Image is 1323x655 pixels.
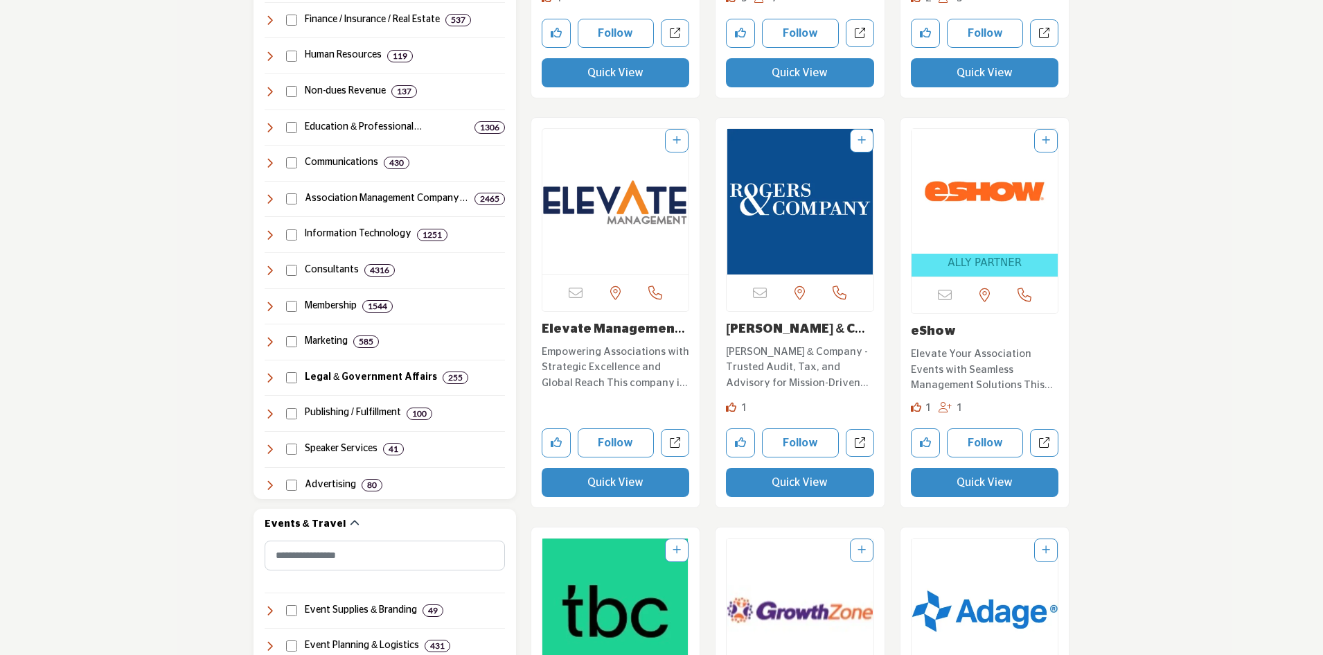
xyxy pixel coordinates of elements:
input: Select Association Management Company (AMC) checkbox [286,193,297,204]
span: 1 [741,403,747,413]
h3: Rogers & Company PLLC [726,322,874,338]
div: 100 Results For Publishing / Fulfillment [407,408,432,420]
div: 1306 Results For Education & Professional Development [474,121,505,134]
b: 41 [389,444,398,454]
button: Quick View [542,468,690,497]
a: Add To List [1042,136,1050,146]
h4: Communications: Services for messaging, public relations, video production, webinars, and content... [305,156,378,170]
b: 585 [359,337,373,347]
b: 430 [389,158,404,168]
input: Select Advertising checkbox [286,480,297,491]
b: 537 [451,15,465,25]
button: Follow [762,19,839,48]
input: Select Membership checkbox [286,301,297,312]
b: 255 [448,373,463,383]
h4: Speaker Services: Expert speakers, coaching, and leadership development programs, along with spea... [305,442,378,456]
a: Open rogers-company-pllc in new tab [846,429,874,457]
div: 2465 Results For Association Management Company (AMC) [474,193,505,205]
a: Elevate Your Association Events with Seamless Management Solutions This company specializes in pr... [911,343,1059,394]
div: 1251 Results For Information Technology [417,229,447,241]
input: Select Event Planning & Logistics checkbox [286,640,297,652]
b: 1306 [480,123,499,132]
span: ALLY PARTNER [948,255,1022,271]
div: 1544 Results For Membership [362,300,393,313]
input: Search Category [265,541,505,570]
h3: Elevate Management Company [542,322,690,338]
h4: Event Supplies & Branding: Customized event materials such as badges, branded merchandise, lanyar... [305,604,417,618]
img: eShow [912,129,1058,254]
span: 1 [957,403,963,413]
a: Add To List [858,545,866,555]
div: 430 Results For Communications [384,157,409,169]
div: Followers [939,401,963,417]
b: 80 [367,480,377,490]
h4: Non-dues Revenue: Programs like affinity partnerships, sponsorships, and other revenue-generating... [305,85,386,98]
a: Add To List [673,136,681,146]
div: 255 Results For Legal & Government Affairs [443,372,468,384]
a: Add To List [1042,545,1050,555]
b: 2465 [480,194,499,204]
div: 49 Results For Event Supplies & Branding [423,604,443,617]
a: Open Listing in new tab [542,129,689,274]
h3: eShow [911,324,1059,340]
h4: Education & Professional Development: Training, certification, career development, and learning s... [305,121,469,134]
input: Select Communications checkbox [286,157,297,168]
img: Rogers & Company PLLC [727,129,873,274]
input: Select Consultants checkbox [286,265,297,276]
h4: Consultants: Expert guidance across various areas, including technology, marketing, leadership, f... [305,263,359,277]
a: Elevate Management C... [542,323,685,351]
img: Elevate Management Company [542,129,689,274]
a: Open eshow in new tab [1030,429,1058,457]
i: Like [726,402,736,412]
p: Elevate Your Association Events with Seamless Management Solutions This company specializes in pr... [911,347,1059,394]
h4: Information Technology: Technology solutions, including software, cybersecurity, cloud computing,... [305,227,411,241]
h2: Events & Travel [265,518,346,532]
div: 119 Results For Human Resources [387,50,413,62]
b: 1544 [368,302,387,311]
button: Like company [542,19,571,48]
button: Like company [911,428,940,457]
a: Open Listing in new tab [727,129,873,274]
p: Empowering Associations with Strategic Excellence and Global Reach This company is a leading prov... [542,344,690,392]
input: Select Education & Professional Development checkbox [286,122,297,133]
h4: Finance / Insurance / Real Estate: Financial management, accounting, insurance, banking, payroll,... [305,13,440,27]
input: Select Publishing / Fulfillment checkbox [286,408,297,419]
button: Quick View [911,58,1059,87]
input: Select Information Technology checkbox [286,229,297,241]
button: Like company [542,428,571,457]
input: Select Speaker Services checkbox [286,444,297,455]
button: Quick View [542,58,690,87]
button: Quick View [726,58,874,87]
a: Open asae-business-solutions in new tab [1030,19,1058,48]
button: Like company [726,428,755,457]
div: 431 Results For Event Planning & Logistics [425,640,450,652]
span: 1 [925,403,932,413]
a: Open elevate-management-company in new tab [661,429,689,457]
b: 431 [430,641,445,651]
input: Select Non-dues Revenue checkbox [286,86,297,97]
h4: Legal & Government Affairs: Legal services, advocacy, lobbying, and government relations to suppo... [305,371,437,385]
button: Like company [726,19,755,48]
b: 119 [393,51,407,61]
h4: Advertising: Agencies, services, and promotional products that help organizations enhance brand v... [305,478,356,492]
input: Select Event Supplies & Branding checkbox [286,605,297,616]
b: 100 [412,409,427,419]
div: 4316 Results For Consultants [364,264,395,277]
div: 137 Results For Non-dues Revenue [391,85,417,98]
h4: Publishing / Fulfillment: Solutions for creating, distributing, and managing publications, direct... [305,406,401,420]
p: [PERSON_NAME] & Company - Trusted Audit, Tax, and Advisory for Mission-Driven Organizations At [P... [726,344,874,392]
div: 41 Results For Speaker Services [383,443,404,455]
h4: Membership: Services and strategies for member engagement, retention, communication, and research... [305,299,357,313]
input: Select Marketing checkbox [286,336,297,347]
button: Quick View [726,468,874,497]
b: 137 [397,87,411,96]
button: Follow [762,428,839,457]
h4: Human Resources: Services and solutions for employee management, benefits, recruiting, compliance... [305,49,382,62]
a: eShow [911,325,956,338]
a: [PERSON_NAME] & Company PLL... [726,323,865,351]
input: Select Human Resources checkbox [286,51,297,62]
b: 4316 [370,265,389,275]
h4: Marketing: Strategies and services for audience acquisition, branding, research, and digital and ... [305,335,348,349]
input: Select Finance / Insurance / Real Estate checkbox [286,15,297,26]
a: Add To List [673,545,681,555]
